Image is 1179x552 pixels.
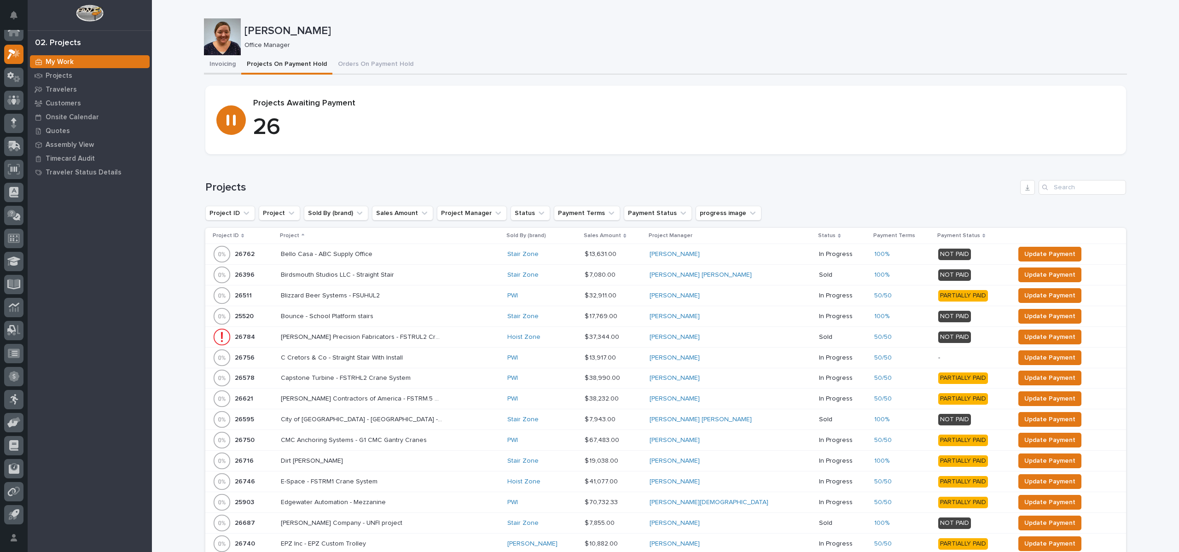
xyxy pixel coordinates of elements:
a: PWI [507,395,518,403]
button: Project ID [205,206,255,221]
button: Update Payment [1018,495,1081,510]
p: [PERSON_NAME] Precision Fabricators - FSTRUL2 Crane System [281,331,444,341]
p: 26750 [235,435,256,444]
p: 26511 [235,290,254,300]
p: In Progress [819,292,867,300]
a: [PERSON_NAME] [PERSON_NAME] [650,271,752,279]
a: 50/50 [874,374,892,382]
p: Projects Awaiting Payment [253,99,1115,109]
p: Sold [819,333,867,341]
a: [PERSON_NAME] [650,519,700,527]
p: $ 17,769.00 [585,311,619,320]
button: Update Payment [1018,267,1081,282]
div: PARTIALLY PAID [938,372,988,384]
tr: 2678426784 [PERSON_NAME] Precision Fabricators - FSTRUL2 Crane System[PERSON_NAME] Precision Fabr... [205,327,1126,348]
button: Status [511,206,550,221]
a: [PERSON_NAME] [650,374,700,382]
span: Update Payment [1024,249,1075,260]
div: PARTIALLY PAID [938,538,988,550]
a: 100% [874,250,889,258]
p: In Progress [819,313,867,320]
a: 100% [874,416,889,424]
tr: 2590325903 Edgewater Automation - MezzanineEdgewater Automation - Mezzanine PWI $ 70,732.33$ 70,7... [205,492,1126,513]
div: NOT PAID [938,269,971,281]
button: Orders On Payment Hold [332,55,419,75]
p: Onsite Calendar [46,113,99,122]
a: 50/50 [874,540,892,548]
a: 50/50 [874,292,892,300]
a: 100% [874,457,889,465]
div: Search [1039,180,1126,195]
tr: 2662126621 [PERSON_NAME] Contractors of America - FSTRM.5 Crane System[PERSON_NAME] Contractors o... [205,389,1126,409]
tr: 2657826578 Capstone Turbine - FSTRHL2 Crane SystemCapstone Turbine - FSTRHL2 Crane System PWI $ 3... [205,368,1126,389]
p: Edgewater Automation - Mezzanine [281,497,388,506]
p: Bello Casa - ABC Supply Office [281,249,374,258]
span: Update Payment [1024,455,1075,466]
span: Update Payment [1024,372,1075,383]
a: [PERSON_NAME] [650,457,700,465]
tr: 2552025520 Bounce - School Platform stairsBounce - School Platform stairs Stair Zone $ 17,769.00$... [205,306,1126,327]
button: Update Payment [1018,391,1081,406]
a: PWI [507,436,518,444]
button: Update Payment [1018,433,1081,447]
p: City of [GEOGRAPHIC_DATA] - [GEOGRAPHIC_DATA] - Straight Stair [281,414,444,424]
p: My Work [46,58,74,66]
a: Onsite Calendar [28,110,152,124]
p: 26756 [235,352,256,362]
p: In Progress [819,354,867,362]
p: - [938,354,1008,362]
button: progress image [696,206,761,221]
span: Update Payment [1024,435,1075,446]
p: Dirt [PERSON_NAME] [281,455,345,465]
a: Projects [28,69,152,82]
div: PARTIALLY PAID [938,435,988,446]
p: $ 38,990.00 [585,372,622,382]
a: Traveler Status Details [28,165,152,179]
p: 25520 [235,311,256,320]
a: [PERSON_NAME] [650,354,700,362]
a: Stair Zone [507,519,539,527]
button: Payment Terms [554,206,620,221]
button: Update Payment [1018,516,1081,530]
p: Traveler Status Details [46,169,122,177]
div: NOT PAID [938,517,971,529]
div: PARTIALLY PAID [938,497,988,508]
a: 50/50 [874,499,892,506]
p: Birdsmouth Studios LLC - Straight Stair [281,269,396,279]
img: Workspace Logo [76,5,103,22]
button: Sales Amount [372,206,433,221]
span: Update Payment [1024,517,1075,529]
a: 50/50 [874,395,892,403]
button: Update Payment [1018,474,1081,489]
p: 26396 [235,269,256,279]
button: Update Payment [1018,536,1081,551]
a: 50/50 [874,478,892,486]
a: Hoist Zone [507,478,540,486]
a: Stair Zone [507,271,539,279]
p: 26578 [235,372,256,382]
button: Update Payment [1018,309,1081,324]
div: Notifications [12,11,23,26]
div: NOT PAID [938,311,971,322]
a: 100% [874,271,889,279]
button: Notifications [4,6,23,25]
span: Update Payment [1024,538,1075,549]
p: $ 32,911.00 [585,290,618,300]
a: [PERSON_NAME] [PERSON_NAME] [650,416,752,424]
p: Payment Status [937,231,980,241]
a: Customers [28,96,152,110]
a: My Work [28,55,152,69]
p: Quotes [46,127,70,135]
p: Assembly View [46,141,94,149]
button: Update Payment [1018,330,1081,344]
span: Update Payment [1024,311,1075,322]
a: Stair Zone [507,457,539,465]
tr: 2659526595 City of [GEOGRAPHIC_DATA] - [GEOGRAPHIC_DATA] - Straight StairCity of [GEOGRAPHIC_DATA... [205,409,1126,430]
p: Payment Terms [873,231,915,241]
p: Status [818,231,836,241]
p: 26746 [235,476,257,486]
p: In Progress [819,478,867,486]
p: $ 19,038.00 [585,455,620,465]
span: Update Payment [1024,331,1075,343]
p: CMC Anchoring Systems - G1 CMC Gantry Cranes [281,435,429,444]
